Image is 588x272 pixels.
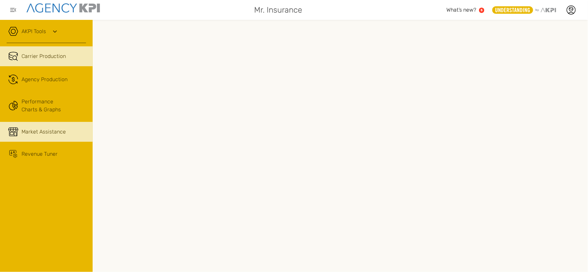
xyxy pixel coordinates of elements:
span: Agency Production [22,76,68,83]
img: agencykpi-logo-550x69-2d9e3fa8.png [26,3,100,13]
span: What’s new? [447,7,476,13]
text: 5 [481,8,483,12]
span: Mr. Insurance [254,4,302,16]
a: 5 [479,8,484,13]
span: Market Assistance [22,128,66,136]
span: Carrier Production [22,52,66,60]
a: AKPI Tools [22,27,46,35]
span: Revenue Tuner [22,150,58,158]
